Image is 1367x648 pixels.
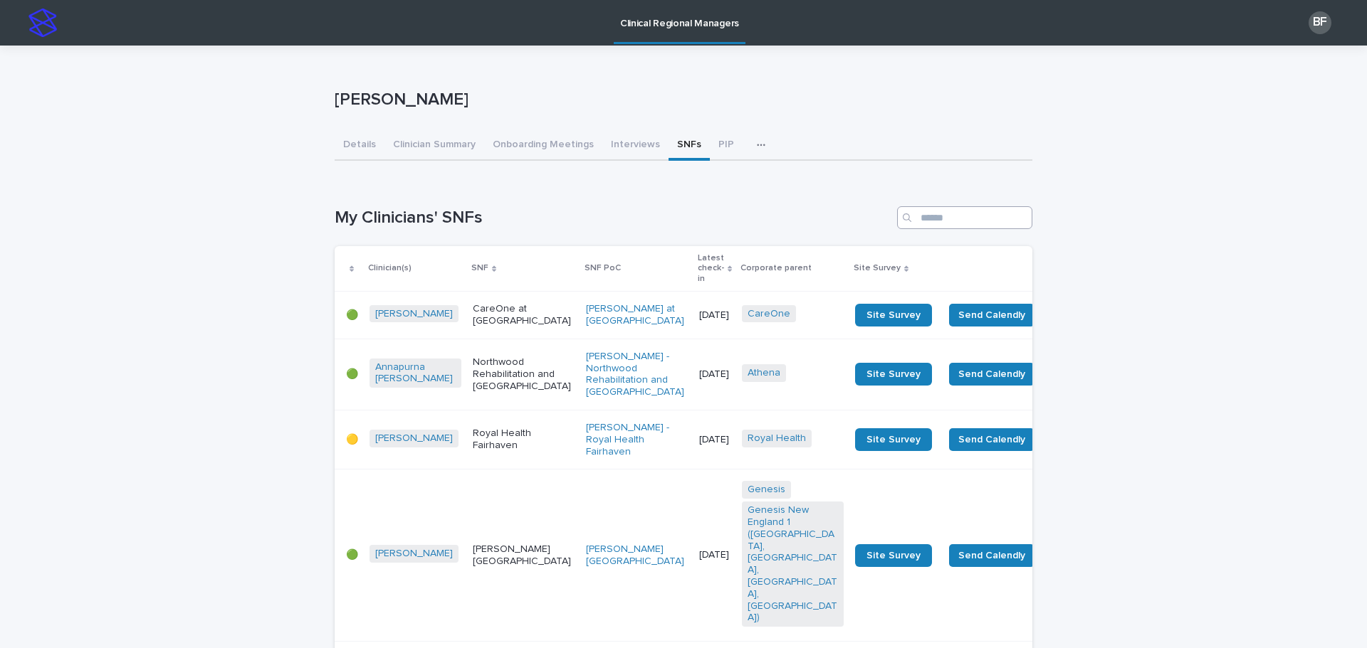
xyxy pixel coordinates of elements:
[958,367,1025,381] span: Send Calendly
[740,260,812,276] p: Corporate parent
[1309,11,1331,34] div: BF
[866,435,921,445] span: Site Survey
[384,131,484,161] button: Clinician Summary
[368,260,412,276] p: Clinician(s)
[375,308,453,320] a: [PERSON_NAME]
[471,260,488,276] p: SNF
[866,310,921,320] span: Site Survey
[335,410,1141,469] tr: 🟡[PERSON_NAME] Royal Health Fairhaven[PERSON_NAME] - Royal Health Fairhaven [DATE]Royal Health Si...
[897,206,1032,229] input: Search
[958,308,1025,322] span: Send Calendly
[949,544,1035,567] button: Send Calendly
[585,260,621,276] p: SNF PoC
[375,432,453,445] a: [PERSON_NAME]
[346,368,358,381] p: 🟢
[958,548,1025,563] span: Send Calendly
[335,339,1141,410] tr: 🟢Annapurna [PERSON_NAME] Northwood Rehabilitation and [GEOGRAPHIC_DATA][PERSON_NAME] - Northwood ...
[586,351,688,398] a: [PERSON_NAME] - Northwood Rehabilitation and [GEOGRAPHIC_DATA]
[28,9,57,37] img: stacker-logo-s-only.png
[586,543,688,568] a: [PERSON_NAME][GEOGRAPHIC_DATA]
[335,208,891,228] h1: My Clinicians' SNFs
[586,303,688,327] a: [PERSON_NAME] at [GEOGRAPHIC_DATA]
[699,434,730,446] p: [DATE]
[335,90,1027,110] p: [PERSON_NAME]
[949,304,1035,326] button: Send Calendly
[855,363,932,386] a: Site Survey
[335,131,384,161] button: Details
[748,367,780,379] a: Athena
[473,543,575,568] p: [PERSON_NAME][GEOGRAPHIC_DATA]
[669,131,710,161] button: SNFs
[748,432,806,445] a: Royal Health
[346,309,358,322] p: 🟢
[748,484,785,496] a: Genesis
[484,131,602,161] button: Onboarding Meetings
[949,363,1035,386] button: Send Calendly
[346,549,358,561] p: 🟢
[855,304,932,326] a: Site Survey
[710,131,743,161] button: PIP
[699,368,730,381] p: [DATE]
[958,432,1025,447] span: Send Calendly
[698,250,724,287] p: Latest check-in
[748,504,838,624] a: Genesis New England 1 ([GEOGRAPHIC_DATA], [GEOGRAPHIC_DATA], [GEOGRAPHIC_DATA], [GEOGRAPHIC_DATA])
[855,544,932,567] a: Site Survey
[748,308,790,320] a: CareOne
[375,548,453,560] a: [PERSON_NAME]
[699,549,730,561] p: [DATE]
[586,422,688,457] a: [PERSON_NAME] - Royal Health Fairhaven
[335,469,1141,642] tr: 🟢[PERSON_NAME] [PERSON_NAME][GEOGRAPHIC_DATA][PERSON_NAME][GEOGRAPHIC_DATA] [DATE]Genesis Genesis...
[699,309,730,322] p: [DATE]
[855,428,932,451] a: Site Survey
[602,131,669,161] button: Interviews
[335,292,1141,339] tr: 🟢[PERSON_NAME] CareOne at [GEOGRAPHIC_DATA][PERSON_NAME] at [GEOGRAPHIC_DATA] [DATE]CareOne Site ...
[473,303,575,327] p: CareOne at [GEOGRAPHIC_DATA]
[866,551,921,561] span: Site Survey
[854,260,901,276] p: Site Survey
[375,361,456,386] a: Annapurna [PERSON_NAME]
[866,369,921,379] span: Site Survey
[346,434,358,446] p: 🟡
[949,428,1035,451] button: Send Calendly
[473,427,575,452] p: Royal Health Fairhaven
[473,356,575,392] p: Northwood Rehabilitation and [GEOGRAPHIC_DATA]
